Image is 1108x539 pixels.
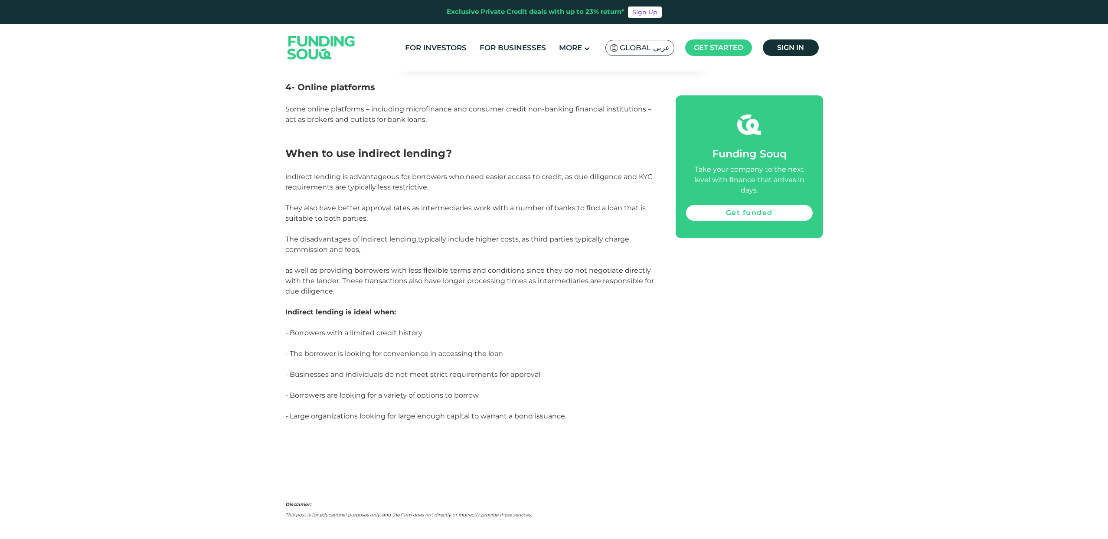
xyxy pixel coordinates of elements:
[285,329,422,337] span: - Borrowers with a limited credit history
[285,235,629,254] span: The disadvantages of indirect lending typically include higher costs, as third parties typically ...
[285,105,651,124] span: Some online platforms – including microfinance and consumer credit non-banking financial institut...
[285,370,540,379] span: - Businesses and individuals do not meet strict requirements for approval
[285,266,654,295] span: as well as providing borrowers with less flexible terms and conditions since they do not negotiat...
[610,44,618,52] img: SA Flag
[285,391,479,399] span: - Borrowers are looking for a variety of options to borrow
[777,43,804,52] span: Sign in
[686,205,813,221] a: Get funded
[285,308,396,316] span: Indirect lending is ideal when:
[285,350,503,358] span: - The borrower is looking for convenience in accessing the loan
[285,502,311,507] em: Disclamer:
[620,43,670,53] span: Global عربي
[285,412,566,420] span: - Large organizations looking for large enough capital to warrant a bond issuance.
[279,26,364,69] img: Logo
[285,82,375,92] span: 4- Online platforms
[447,7,624,17] div: Exclusive Private Credit deals with up to 23% return*
[285,204,646,222] span: They also have better approval rates as intermediaries work with a number of banks to find a loan...
[285,512,532,518] em: This post is for educational purposes only, and the Firm does not directly or indirectly provide ...
[686,164,813,196] div: Take your company to the next level with finance that arrives in days.
[403,41,469,55] a: For Investors
[628,7,662,18] a: Sign Up
[712,147,787,160] span: Funding Souq
[737,113,761,137] img: fsicon
[694,43,743,52] span: Get started
[285,173,652,191] span: indirect lending is advantageous for borrowers who need easier access to credit, as due diligence...
[477,41,548,55] a: For Businesses
[285,147,452,160] span: When to use indirect lending?
[763,39,819,56] a: Sign in
[559,43,582,52] span: More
